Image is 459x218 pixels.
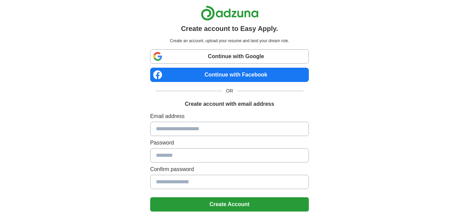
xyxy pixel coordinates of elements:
[150,197,309,212] button: Create Account
[185,100,274,108] h1: Create account with email address
[152,38,307,44] p: Create an account, upload your resume and land your dream role.
[150,68,309,82] a: Continue with Facebook
[150,112,309,120] label: Email address
[150,49,309,64] a: Continue with Google
[150,139,309,147] label: Password
[201,5,259,21] img: Adzuna logo
[222,87,237,95] span: OR
[181,23,278,34] h1: Create account to Easy Apply.
[150,165,309,173] label: Confirm password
